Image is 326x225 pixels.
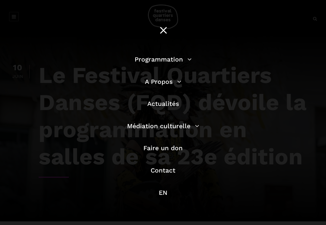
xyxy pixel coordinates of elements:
[159,189,167,196] a: EN
[135,55,192,63] a: Programmation
[151,166,175,174] a: Contact
[145,78,181,85] a: A Propos
[143,144,183,152] a: Faire un don
[147,100,179,107] a: Actualités
[127,122,199,130] a: Médiation culturelle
